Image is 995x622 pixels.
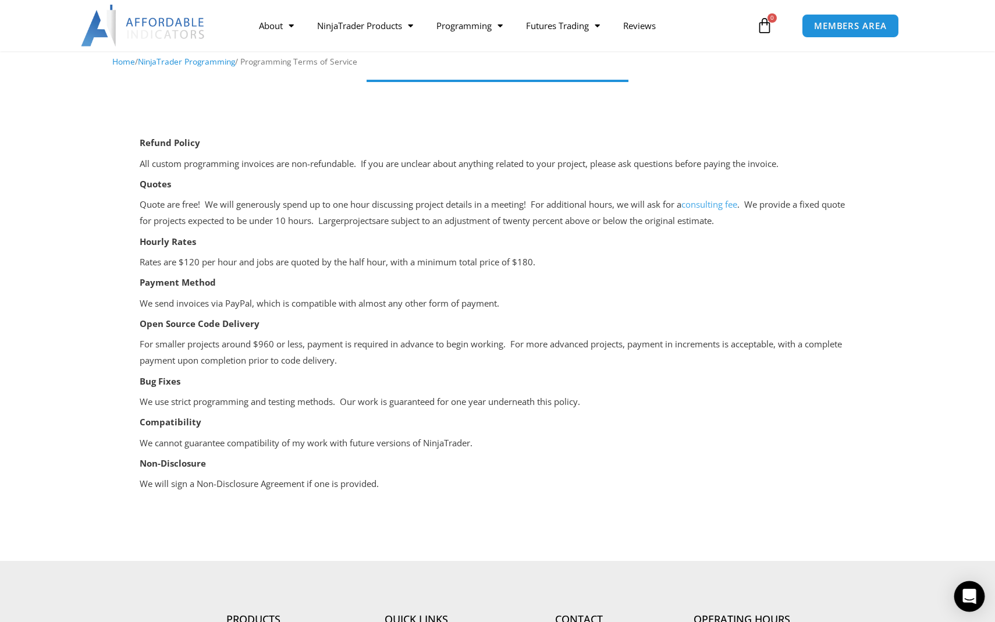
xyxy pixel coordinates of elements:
strong: Refund Policy [140,137,200,148]
p: We send invoices via PayPal, which is compatible with almost any other form of payment. [140,296,855,312]
strong: Open Source Code Delivery [140,318,260,329]
p: All custom programming invoices are non-refundable. If you are unclear about anything related to ... [140,156,855,172]
div: Open Intercom Messenger [954,581,985,612]
p: Rates are $120 per hour and jobs are quoted by the half hour, with a minimum total price of $180. [140,254,855,271]
a: Reviews [612,12,667,39]
a: Futures Trading [514,12,612,39]
strong: Non-Disclosure [140,457,206,469]
a: About [247,12,305,39]
span: projects [344,215,376,226]
p: We will sign a Non-Disclosure Agreement if one is provided. [140,476,855,492]
a: Programming [425,12,514,39]
a: 0 [739,9,790,42]
a: MEMBERS AREA [802,14,899,38]
nav: Breadcrumb [112,54,883,69]
nav: Menu [247,12,754,39]
strong: Hourly Rates [140,236,196,247]
a: NinjaTrader Products [305,12,425,39]
img: LogoAI | Affordable Indicators – NinjaTrader [81,5,206,47]
strong: Payment Method [140,276,216,288]
p: For smaller projects around $960 or less, payment is required in advance to begin working. For mo... [140,336,855,369]
a: NinjaTrader Programming [138,56,235,67]
p: We use strict programming and testing methods. Our work is guaranteed for one year underneath thi... [140,394,855,410]
strong: Quotes [140,178,171,190]
p: We cannot guarantee compatibility of my work with future versions of NinjaTrader. [140,435,855,452]
a: consulting fee [681,198,737,210]
span: MEMBERS AREA [814,22,887,30]
a: Home [112,56,135,67]
strong: Compatibility [140,416,201,428]
span: 0 [767,13,777,23]
strong: Bug Fixes [140,375,180,387]
p: Quote are free! We will generously spend up to one hour discussing project details in a meeting! ... [140,197,855,229]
